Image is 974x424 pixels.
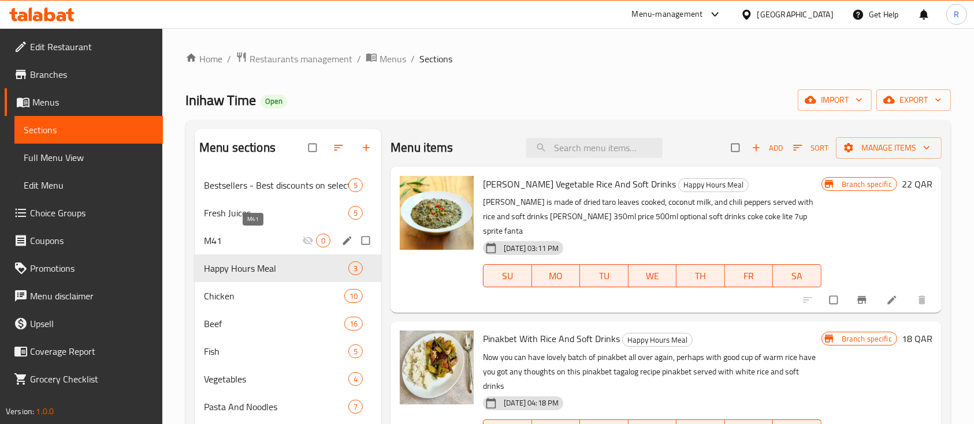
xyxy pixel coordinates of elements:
[185,87,256,113] span: Inihaw Time
[724,137,749,159] span: Select section
[790,139,831,157] button: Sort
[837,333,897,344] span: Branch specific
[30,40,154,54] span: Edit Restaurant
[348,261,363,275] div: items
[837,179,897,190] span: Branch specific
[5,282,163,310] a: Menu disclaimer
[786,139,836,157] span: Sort items
[24,151,154,164] span: Full Menu View
[227,52,231,66] li: /
[357,52,361,66] li: /
[580,264,629,287] button: TU
[317,235,330,246] span: 0
[836,137,942,159] button: Manage items
[676,264,725,287] button: TH
[5,33,163,61] a: Edit Restaurant
[483,175,676,193] span: [PERSON_NAME] Vegetable Rice And Soft Drinks
[954,8,959,21] span: R
[30,67,154,81] span: Branches
[902,331,932,347] h6: 18 QAR
[195,282,381,310] div: Chicken10
[483,350,821,393] p: Now you can have lovely batch of pinakbet all over again, perhaps with good cup of warm rice have...
[185,52,222,66] a: Home
[400,331,474,404] img: Pinakbet With Rice And Soft Drinks
[823,289,847,311] span: Select to update
[793,141,828,155] span: Sort
[195,365,381,393] div: Vegetables4
[807,93,863,107] span: import
[32,95,154,109] span: Menus
[419,52,452,66] span: Sections
[30,317,154,331] span: Upsell
[30,206,154,220] span: Choice Groups
[349,346,362,357] span: 5
[391,139,453,156] h2: Menu items
[204,344,348,358] span: Fish
[30,234,154,247] span: Coupons
[340,233,357,248] button: edit
[400,176,474,250] img: Laing Vegetable Rice And Soft Drinks
[302,137,326,159] span: Select all sections
[204,372,348,386] span: Vegetables
[678,178,749,192] div: Happy Hours Meal
[623,333,692,347] span: Happy Hours Meal
[752,141,783,155] span: Add
[348,344,363,358] div: items
[204,317,344,331] span: Beef
[730,268,769,284] span: FR
[195,310,381,337] div: Beef16
[199,139,276,156] h2: Menu sections
[537,268,576,284] span: MO
[24,178,154,192] span: Edit Menu
[14,116,163,144] a: Sections
[488,268,527,284] span: SU
[632,7,703,21] div: Menu-management
[499,397,563,408] span: [DATE] 04:18 PM
[195,254,381,282] div: Happy Hours Meal3
[345,318,362,329] span: 16
[366,51,406,66] a: Menus
[302,235,314,246] svg: Inactive section
[902,176,932,192] h6: 22 QAR
[204,261,348,275] div: Happy Hours Meal
[195,199,381,227] div: Fresh Juices5
[798,89,872,111] button: import
[14,144,163,171] a: Full Menu View
[349,208,362,219] span: 5
[195,393,381,421] div: Pasta And Noodles7
[30,261,154,275] span: Promotions
[585,268,624,284] span: TU
[24,123,154,137] span: Sections
[5,254,163,282] a: Promotions
[909,287,937,313] button: delete
[204,206,348,220] span: Fresh Juices
[483,264,531,287] button: SU
[773,264,821,287] button: SA
[886,93,942,107] span: export
[411,52,415,66] li: /
[204,178,348,192] span: Bestsellers - Best discounts on selected items
[185,51,951,66] nav: breadcrumb
[778,268,817,284] span: SA
[483,195,821,238] p: [PERSON_NAME] is made of dried taro leaves cooked, coconut milk, and chili peppers served with ri...
[344,289,363,303] div: items
[6,404,34,419] span: Version:
[261,95,287,108] div: Open
[886,294,900,306] a: Edit menu item
[380,52,406,66] span: Menus
[5,227,163,254] a: Coupons
[681,268,720,284] span: TH
[345,291,362,302] span: 10
[876,89,951,111] button: export
[354,135,381,160] button: Add section
[679,178,748,192] span: Happy Hours Meal
[204,289,344,303] span: Chicken
[5,365,163,393] a: Grocery Checklist
[204,400,348,414] span: Pasta And Noodles
[629,264,677,287] button: WE
[349,374,362,385] span: 4
[349,263,362,274] span: 3
[30,289,154,303] span: Menu disclaimer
